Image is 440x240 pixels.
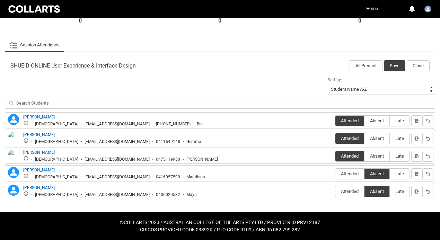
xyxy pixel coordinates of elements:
[364,189,389,194] span: Absent
[390,136,410,141] span: Late
[335,189,364,194] span: Attended
[364,3,380,14] a: Home
[8,167,19,178] lightning-icon: Maddison McGowan
[424,6,431,12] img: Faculty.dliu
[186,139,201,144] div: Gemma
[8,185,19,196] lightning-icon: Maya Sloan
[35,139,78,144] div: [DEMOGRAPHIC_DATA]
[384,60,405,71] button: Save
[8,132,19,147] img: Gemma Phull
[364,118,389,123] span: Absent
[156,157,180,162] div: 0475119950
[23,132,55,137] a: [PERSON_NAME]
[390,189,410,194] span: Late
[218,17,221,24] strong: 0
[35,192,78,197] div: [DEMOGRAPHIC_DATA]
[411,168,422,179] button: Notes
[8,114,19,125] lightning-icon: Benjamin Marley
[10,62,136,69] span: SHUEID ONLINE User Experience & Interface Design
[390,153,410,159] span: Late
[35,175,78,180] div: [DEMOGRAPHIC_DATA]
[364,171,389,176] span: Absent
[156,175,180,180] div: 0416057590
[335,118,364,123] span: Attended
[364,153,389,159] span: Absent
[411,186,422,197] button: Notes
[186,157,218,162] div: [PERSON_NAME]
[390,118,410,123] span: Late
[156,139,180,144] div: 0411649148
[411,133,422,144] button: Notes
[422,133,433,144] button: Reset
[422,168,433,179] button: Reset
[422,186,433,197] button: Reset
[23,185,55,190] a: [PERSON_NAME]
[23,168,55,172] a: [PERSON_NAME]
[335,136,364,141] span: Attended
[335,171,364,176] span: Attended
[23,150,55,155] a: [PERSON_NAME]
[156,192,180,197] div: 0406020532
[358,17,361,24] strong: 0
[35,157,78,162] div: [DEMOGRAPHIC_DATA]
[423,3,433,14] button: User Profile Faculty.dliu
[186,175,205,180] div: Maddison
[422,151,433,162] button: Reset
[85,122,150,127] div: [EMAIL_ADDRESS][DOMAIN_NAME]
[197,122,204,127] div: Ben
[5,38,64,52] li: Session Attendance
[328,78,342,82] span: Sort by:
[411,115,422,126] button: Notes
[156,122,191,127] div: [PHONE_NUMBER]
[79,17,82,24] strong: 0
[5,98,435,109] input: Search Students
[186,192,197,197] div: Maya
[407,60,430,71] button: Close
[9,38,60,52] a: Session Attendance
[85,192,150,197] div: [EMAIL_ADDRESS][DOMAIN_NAME]
[335,153,364,159] span: Attended
[390,171,410,176] span: Late
[85,139,150,144] div: [EMAIL_ADDRESS][DOMAIN_NAME]
[411,151,422,162] button: Notes
[350,60,382,71] button: All Present
[364,136,389,141] span: Absent
[23,115,55,119] a: [PERSON_NAME]
[8,149,19,165] img: Laura Boyle
[35,122,78,127] div: [DEMOGRAPHIC_DATA]
[85,175,150,180] div: [EMAIL_ADDRESS][DOMAIN_NAME]
[85,157,150,162] div: [EMAIL_ADDRESS][DOMAIN_NAME]
[422,115,433,126] button: Reset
